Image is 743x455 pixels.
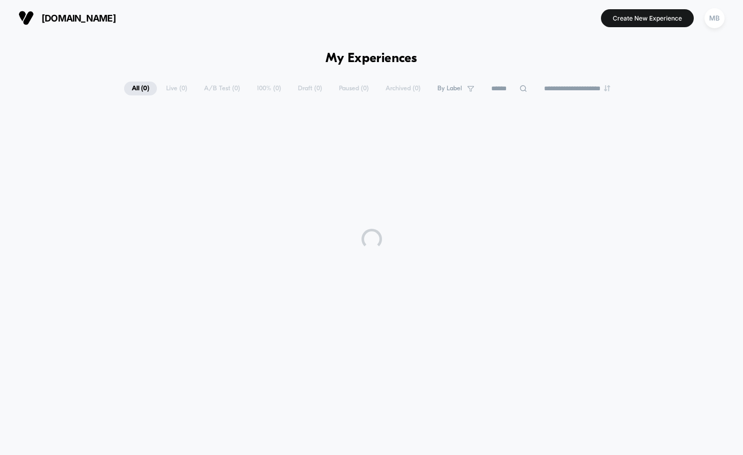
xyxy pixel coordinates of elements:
[604,85,610,91] img: end
[15,10,119,26] button: [DOMAIN_NAME]
[42,13,116,24] span: [DOMAIN_NAME]
[124,82,157,95] span: All ( 0 )
[18,10,34,26] img: Visually logo
[601,9,694,27] button: Create New Experience
[437,85,462,92] span: By Label
[326,51,417,66] h1: My Experiences
[701,8,728,29] button: MB
[705,8,725,28] div: MB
